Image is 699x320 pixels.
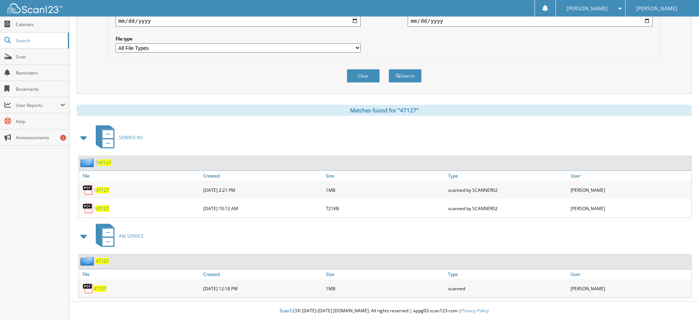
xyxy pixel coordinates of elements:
[69,302,699,320] div: © [DATE]-[DATE] [DOMAIN_NAME]. All rights reserved | appg03-scan123-com |
[80,256,96,266] img: folder2.png
[16,21,65,28] span: Cabinets
[77,105,692,116] div: Matches found for "47127"
[201,269,324,279] a: Created
[446,183,569,197] div: scanned by SCANNER02
[446,171,569,181] a: Type
[83,184,94,195] img: PDF.png
[569,171,691,181] a: User
[324,201,447,216] div: 721KB
[201,171,324,181] a: Created
[98,159,111,166] span: 47127
[7,3,62,13] img: scan123-logo-white.svg
[662,285,699,320] iframe: Chat Widget
[324,269,447,279] a: Size
[80,158,96,167] img: folder2.png
[347,69,380,83] button: Clear
[94,187,109,193] a: 147127
[201,281,324,296] div: [DATE] 12:18 PM
[91,222,144,251] a: AM SERVICE
[569,269,691,279] a: User
[567,6,608,11] span: [PERSON_NAME]
[16,37,64,44] span: Search
[324,183,447,197] div: 1MB
[16,134,65,141] span: Announcements
[96,205,109,212] span: 47127
[201,201,324,216] div: [DATE] 10:12 AM
[96,187,109,193] span: 47127
[91,123,143,152] a: SERVICE RO
[569,201,691,216] div: [PERSON_NAME]
[79,269,201,279] a: File
[389,69,422,83] button: Search
[16,70,65,76] span: Reminders
[16,102,60,108] span: User Reports
[119,134,143,141] span: SERVICE RO
[79,171,201,181] a: File
[16,86,65,92] span: Bookmarks
[408,15,653,27] input: end
[96,258,109,264] a: 47127
[280,308,297,314] span: Scan123
[94,205,109,212] a: 147127
[446,201,569,216] div: scanned by SCANNER02
[636,6,677,11] span: [PERSON_NAME]
[569,281,691,296] div: [PERSON_NAME]
[446,269,569,279] a: Type
[116,15,361,27] input: start
[324,171,447,181] a: Size
[119,233,144,239] span: AM SERVICE
[96,159,111,166] a: 147127
[446,281,569,296] div: scanned
[569,183,691,197] div: [PERSON_NAME]
[83,203,94,214] img: PDF.png
[94,285,106,292] a: 47127
[16,118,65,125] span: Help
[461,308,489,314] a: Privacy Policy
[324,281,447,296] div: 1MB
[16,54,65,60] span: Scan
[201,183,324,197] div: [DATE] 2:21 PM
[83,283,94,294] img: PDF.png
[60,135,66,141] div: 5
[116,36,361,42] label: File type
